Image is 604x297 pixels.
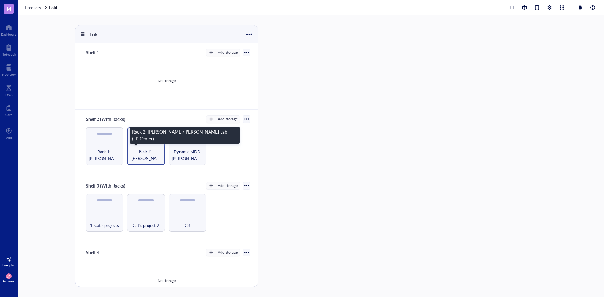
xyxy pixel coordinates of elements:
button: Add storage [206,249,240,256]
span: 1. Cat's projects [90,222,119,229]
div: DNA [5,93,13,96]
a: Loki [49,5,59,10]
div: No storage [158,78,176,84]
span: C3 [185,222,190,229]
div: Inventory [2,73,16,76]
a: Inventory [2,63,16,76]
div: Add storage [218,50,238,55]
div: Add [6,136,12,140]
div: No storage [158,278,176,283]
div: Shelf 4 [83,248,121,257]
div: Shelf 3 (With Racks) [83,181,128,190]
a: DNA [5,83,13,96]
div: Free plan [2,263,15,267]
a: Dashboard [1,22,17,36]
span: M [7,5,11,13]
span: JP [7,274,10,278]
div: Core [5,113,12,117]
span: Rack 1: [PERSON_NAME]/[PERSON_NAME] Lab (EPICenter) [88,148,120,162]
span: Cat's project 2 [133,222,159,229]
div: Add storage [218,183,238,189]
a: Core [5,103,12,117]
span: Freezers [25,4,41,11]
span: Dynamic MDD [PERSON_NAME] Boxes (to the right of the racks) [171,148,204,162]
a: Freezers [25,5,48,10]
button: Add storage [206,115,240,123]
div: Shelf 1 [83,48,121,57]
div: Rack 2: [PERSON_NAME]/[PERSON_NAME] Lab (EPICenter) [132,128,237,142]
div: Add storage [218,250,238,255]
button: Add storage [206,49,240,56]
div: Notebook [2,52,16,56]
div: Account [3,279,15,283]
a: Notebook [2,42,16,56]
div: Loki [87,29,125,40]
button: Add storage [206,182,240,190]
div: Shelf 2 (With Racks) [83,115,128,124]
div: Dashboard [1,32,17,36]
div: Add storage [218,116,238,122]
span: Rack 2: [PERSON_NAME]/[PERSON_NAME] Lab (EPICenter) [130,148,162,162]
